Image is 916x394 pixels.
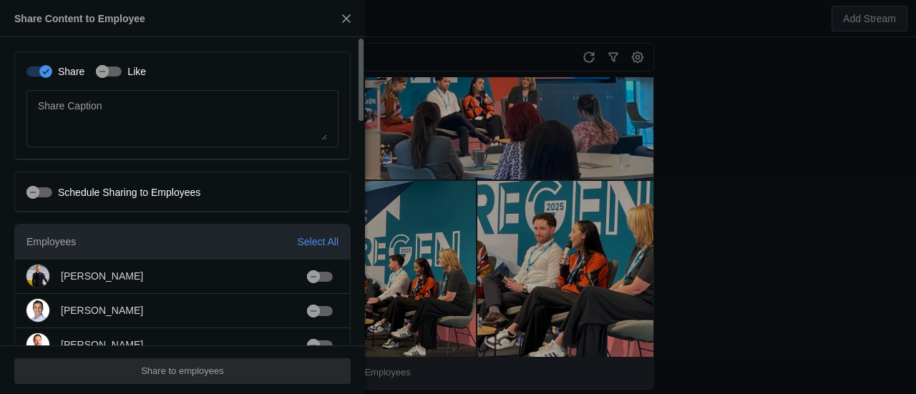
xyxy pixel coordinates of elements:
span: Employees [26,236,76,247]
div: [PERSON_NAME] [61,338,143,352]
label: Like [122,64,146,79]
img: cache [26,299,49,322]
mat-label: Share Caption [38,97,102,114]
div: Share Content to Employee [14,11,145,26]
label: Share [52,64,84,79]
img: cache [26,333,49,356]
div: Select All [297,235,338,249]
div: [PERSON_NAME] [61,303,143,317]
label: Schedule Sharing to Employees [52,185,200,200]
div: [PERSON_NAME] [61,269,143,283]
img: cache [26,265,49,287]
